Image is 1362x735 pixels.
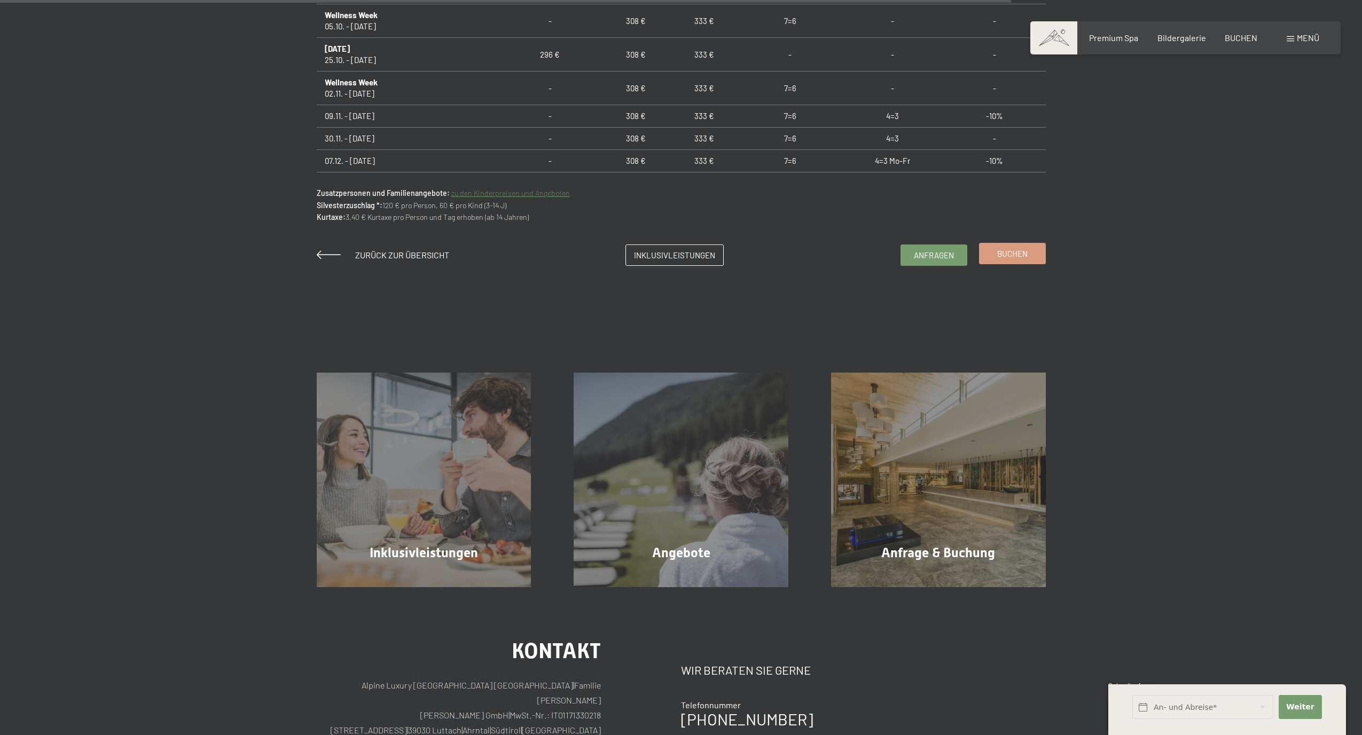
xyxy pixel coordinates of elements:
[508,710,510,720] span: |
[681,700,741,710] span: Telefonnummer
[601,4,670,38] td: 308 €
[325,77,378,87] b: Wellness Week
[498,150,601,172] td: -
[943,128,1045,150] td: -
[407,725,408,735] span: |
[670,4,738,38] td: 333 €
[512,638,601,663] span: Kontakt
[626,245,723,265] a: Inklusivleistungen
[461,725,463,735] span: |
[841,105,943,128] td: 4=3
[841,4,943,38] td: -
[552,373,810,587] a: Suite Aurina mit finnischer Sauna Angebote
[317,187,1046,223] p: 120 € pro Person, 60 € pro Kind (3-14 J) 3,40 € Kurtaxe pro Person und Tag erhoben (ab 14 Jahren)
[670,150,738,172] td: 333 €
[601,150,670,172] td: 308 €
[498,38,601,72] td: 296 €
[498,72,601,105] td: -
[1279,695,1322,719] button: Weiter
[451,188,570,197] a: zu den Kinderpreisen und Angeboten
[317,38,499,72] td: 25.10. - [DATE]
[739,150,842,172] td: 7=6
[652,545,710,560] span: Angebote
[943,72,1045,105] td: -
[1157,33,1206,43] a: Bildergalerie
[841,172,943,195] td: 4=3
[601,172,670,195] td: 308 €
[325,44,350,53] b: [DATE]
[901,245,967,265] a: Anfragen
[521,725,522,735] span: |
[841,72,943,105] td: -
[601,72,670,105] td: 308 €
[498,172,601,195] td: -
[670,38,738,72] td: 333 €
[681,709,813,729] a: [PHONE_NUMBER]
[317,105,499,128] td: 09.11. - [DATE]
[841,38,943,72] td: -
[841,150,943,172] td: 4=3 Mo-Fr
[739,38,842,72] td: -
[810,373,1067,587] a: Suite Aurina mit finnischer Sauna Anfrage & Buchung
[841,128,943,150] td: 4=3
[1286,702,1314,713] span: Weiter
[914,250,954,261] span: Anfragen
[739,105,842,128] td: 7=6
[498,105,601,128] td: -
[317,250,449,260] a: Zurück zur Übersicht
[490,725,491,735] span: |
[739,4,842,38] td: 7=6
[317,201,382,210] strong: Silvesterzuschlag *:
[317,128,499,150] td: 30.11. - [DATE]
[670,105,738,128] td: 333 €
[295,373,553,587] a: Suite Aurina mit finnischer Sauna Inklusivleistungen
[498,128,601,150] td: -
[634,250,715,261] span: Inklusivleistungen
[980,243,1045,264] a: Buchen
[739,72,842,105] td: 7=6
[943,105,1045,128] td: -10%
[317,212,346,222] strong: Kurtaxe:
[601,128,670,150] td: 308 €
[601,38,670,72] td: 308 €
[1089,33,1138,43] a: Premium Spa
[1225,33,1257,43] a: BUCHEN
[573,680,574,690] span: |
[317,172,499,195] td: 14.12. - [DATE]
[317,188,450,197] strong: Zusatzpersonen und Familienangebote:
[943,38,1045,72] td: -
[317,150,499,172] td: 07.12. - [DATE]
[355,250,449,260] span: Zurück zur Übersicht
[943,172,1045,195] td: -10%
[317,4,499,38] td: 05.10. - [DATE]
[498,4,601,38] td: -
[739,128,842,150] td: 7=6
[670,128,738,150] td: 333 €
[943,4,1045,38] td: -
[601,105,670,128] td: 308 €
[1108,682,1155,690] span: Schnellanfrage
[670,72,738,105] td: 333 €
[1297,33,1319,43] span: Menü
[681,663,811,677] span: Wir beraten Sie gerne
[739,172,842,195] td: 7=6
[317,72,499,105] td: 02.11. - [DATE]
[370,545,478,560] span: Inklusivleistungen
[670,172,738,195] td: 333 €
[943,150,1045,172] td: -10%
[881,545,995,560] span: Anfrage & Buchung
[997,248,1028,259] span: Buchen
[325,10,378,20] b: Wellness Week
